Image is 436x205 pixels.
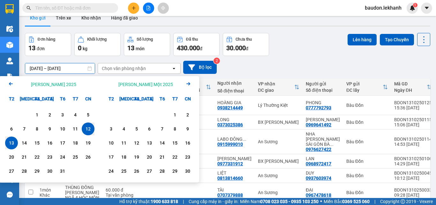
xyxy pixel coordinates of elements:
div: Lý Thường Kiệt [61,5,112,21]
div: 30 [45,167,54,175]
div: BDON1310250033 [394,187,432,193]
span: message [7,192,13,198]
div: Choose Thứ Sáu, tháng 10 17 2025. It's available. [56,137,69,149]
img: warehouse-icon [6,58,13,64]
div: 15 [170,139,179,147]
span: 430.000 [177,44,200,52]
div: T4 [130,92,143,105]
div: Khác [40,193,59,198]
div: Choose Thứ Bảy, tháng 11 15 2025. It's available. [169,137,181,149]
div: Choose Thứ Hai, tháng 11 17 2025. It's available. [105,151,117,163]
span: đ [200,46,202,51]
div: 13 [7,139,16,147]
div: 10:12 [DATE] [394,176,432,181]
div: Choose Thứ Ba, tháng 11 18 2025. It's available. [117,151,130,163]
div: Choose Thứ Năm, tháng 11 6 2025. It's available. [143,122,156,135]
div: 7 [20,125,29,133]
div: 14:53 [DATE] [394,142,432,147]
div: 50.000 [5,41,57,49]
div: T6 [56,92,69,105]
div: 14:29 [DATE] [394,161,432,166]
div: 24 [58,153,67,161]
th: Toggle SortBy [255,79,303,96]
div: 27 [7,167,16,175]
div: 23 [45,153,54,161]
div: Choose Thứ Ba, tháng 11 11 2025. It's available. [117,137,130,149]
div: 12 [132,139,141,147]
div: 27 [145,167,154,175]
span: CR : [5,42,15,49]
div: Choose Thứ Hai, tháng 11 3 2025. It's available. [105,122,117,135]
div: 6 [7,125,16,133]
div: Choose Thứ Tư, tháng 10 29 2025. It's available. [31,165,43,177]
div: 0915999010 [217,142,243,147]
div: Khối lượng [87,37,107,42]
div: [PERSON_NAME] 2025 [31,81,76,88]
div: [MEDICAL_DATA] [117,92,130,105]
div: Choose Thứ Sáu, tháng 10 24 2025. It's available. [56,151,69,163]
span: Gửi: [5,6,15,13]
span: plus [132,6,136,10]
span: Nhận: [61,6,76,13]
div: Choose Thứ Ba, tháng 10 7 2025. It's available. [18,122,31,135]
div: TÀI [217,187,252,193]
div: Choose Thứ Sáu, tháng 11 21 2025. It's available. [156,151,169,163]
div: Bàu Đồn [346,159,388,164]
span: search [26,6,31,10]
div: Choose Thứ Sáu, tháng 11 7 2025. It's available. [156,122,169,135]
div: DUY [306,170,340,176]
div: 0777792793 [306,105,331,110]
div: 0967478618 [306,193,331,198]
div: Chọn văn phòng nhận [102,65,146,72]
div: Choose Thứ Sáu, tháng 11 14 2025. It's available. [156,137,169,149]
span: file-add [146,6,151,10]
div: BX [PERSON_NAME] [258,159,299,164]
div: 13 [145,139,154,147]
div: Choose Chủ Nhật, tháng 11 30 2025. It's available. [181,165,194,177]
div: Choose Thứ Bảy, tháng 11 22 2025. It's available. [169,151,181,163]
div: Choose Thứ Bảy, tháng 11 1 2025. It's available. [169,108,181,121]
div: 15:36 [DATE] [394,105,432,110]
span: ... [243,137,246,142]
div: Choose Thứ Năm, tháng 10 2 2025. It's available. [43,108,56,121]
div: 9 [45,125,54,133]
div: Choose Chủ Nhật, tháng 11 23 2025. It's available. [181,151,194,163]
button: Kho nhận [76,10,106,26]
div: Đơn hàng [38,37,55,42]
div: 0373025386 [217,122,243,127]
div: 19 [84,139,93,147]
div: Bàu Đồn [346,103,388,108]
button: Tạo Chuyến [380,34,414,45]
div: Choose Thứ Tư, tháng 10 15 2025. It's available. [31,137,43,149]
div: BDON1310250115 [394,117,432,122]
button: file-add [143,3,154,14]
div: Tại văn phòng [106,193,134,198]
div: Choose Thứ Bảy, tháng 10 18 2025. It's available. [69,137,82,149]
div: 23 [183,153,192,161]
div: LABO ĐÔNG THẠNH [217,137,252,142]
div: Bàu Đồn [346,190,388,195]
sup: 2 [214,58,220,64]
span: copyright [401,199,405,204]
div: 26 [84,153,93,161]
div: T6 [156,92,169,105]
div: 1 [170,111,179,119]
div: Số điện thoại [217,88,252,93]
span: 13 [127,44,134,52]
span: 30.000 [226,44,246,52]
div: Choose Chủ Nhật, tháng 11 16 2025. It's available. [181,137,194,149]
div: 60.000 đ [106,187,134,193]
span: Cung cấp máy in - giấy in: [189,198,238,205]
span: caret-down [424,5,430,11]
div: 16 [45,139,54,147]
div: 16 [183,139,192,147]
div: ĐẠI [306,187,340,193]
div: 8 [33,125,41,133]
div: Selected start date. Chủ Nhật, tháng 10 12 2025. It's available. [82,122,94,135]
button: Trên xe [51,10,76,26]
div: 12 [84,125,93,133]
div: THẠCH [306,117,340,122]
div: 28 [20,167,29,175]
button: Bộ lọc [183,61,217,74]
div: 15 [33,139,41,147]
